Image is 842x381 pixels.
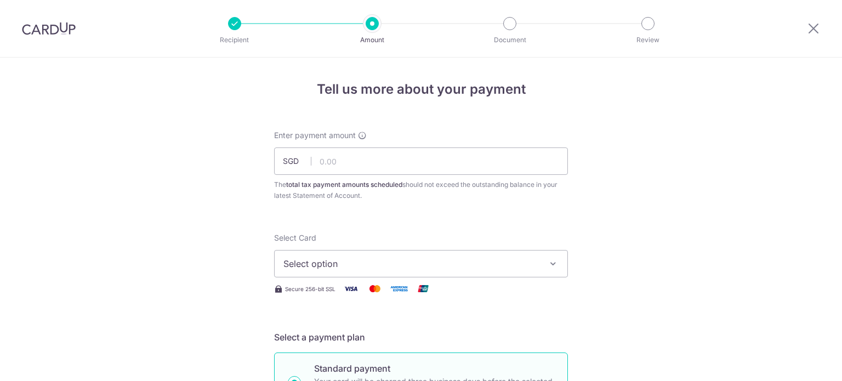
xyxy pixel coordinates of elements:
[283,257,539,270] span: Select option
[283,156,311,167] span: SGD
[286,180,402,189] b: total tax payment amounts scheduled
[194,35,275,46] p: Recipient
[274,233,316,242] span: translation missing: en.payables.payment_networks.credit_card.summary.labels.select_card
[388,282,410,295] img: American Express
[285,285,335,293] span: Secure 256-bit SSL
[274,179,568,201] div: The should not exceed the outstanding balance in your latest Statement of Account.
[412,282,434,295] img: Union Pay
[274,331,568,344] h5: Select a payment plan
[22,22,76,35] img: CardUp
[772,348,831,376] iframe: Opens a widget where you can find more information
[274,130,356,141] span: Enter payment amount
[314,362,554,375] p: Standard payment
[332,35,413,46] p: Amount
[607,35,689,46] p: Review
[364,282,386,295] img: Mastercard
[274,147,568,175] input: 0.00
[340,282,362,295] img: Visa
[274,250,568,277] button: Select option
[274,79,568,99] h4: Tell us more about your payment
[469,35,550,46] p: Document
